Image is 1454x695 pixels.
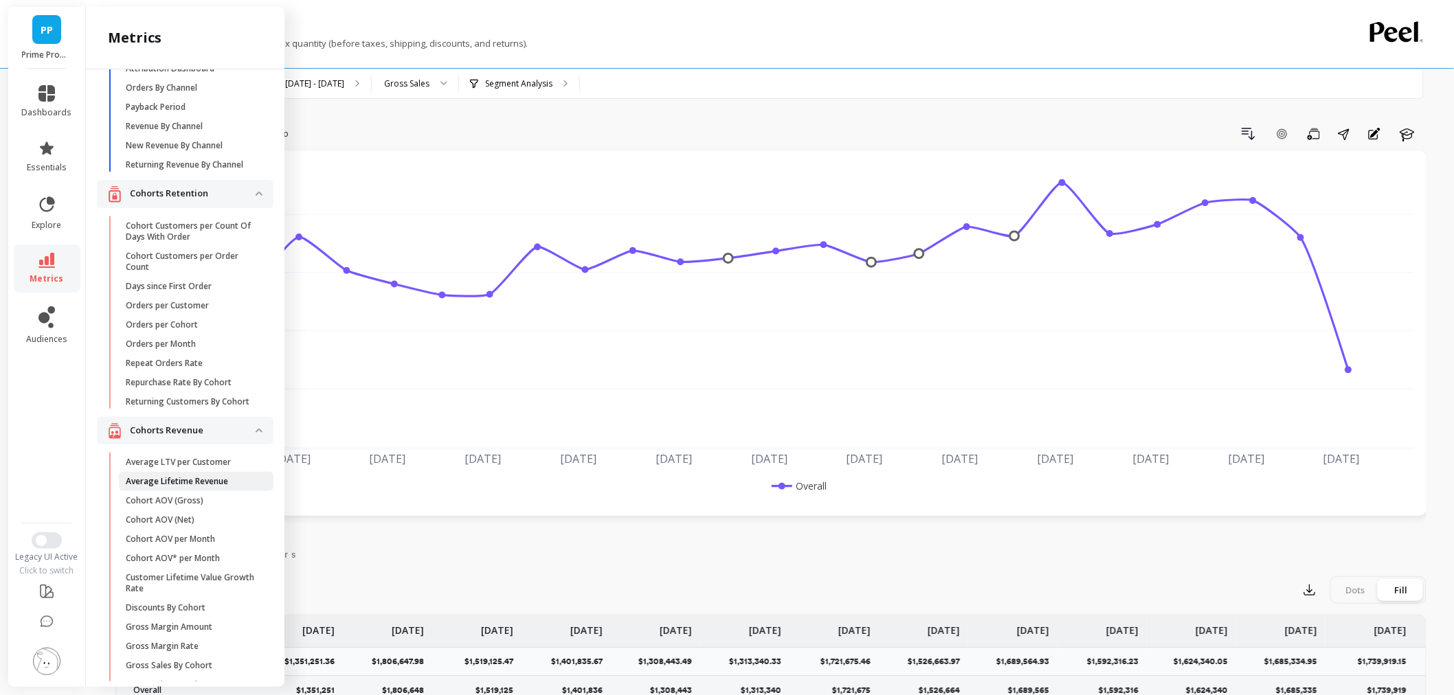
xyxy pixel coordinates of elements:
[126,251,257,273] p: Cohort Customers per Order Count
[1017,615,1049,637] p: [DATE]
[126,281,212,292] p: Days since First Order
[1285,615,1317,637] p: [DATE]
[26,334,67,345] span: audiences
[928,615,960,637] p: [DATE]
[126,319,198,330] p: Orders per Cohort
[8,551,86,562] div: Legacy UI Active
[1087,656,1147,667] p: $1,592,316.23
[22,107,72,118] span: dashboards
[126,339,196,350] p: Orders per Month
[126,102,186,113] p: Payback Period
[481,615,513,637] p: [DATE]
[256,429,262,433] img: down caret icon
[126,495,203,506] p: Cohort AOV (Gross)
[1106,615,1139,637] p: [DATE]
[126,602,205,613] p: Discounts By Cohort
[41,22,53,38] span: PP
[638,656,700,667] p: $1,308,443.49
[30,273,64,284] span: metrics
[256,192,262,196] img: down caret icon
[126,660,212,671] p: Gross Sales By Cohort
[126,121,203,132] p: Revenue By Channel
[729,656,790,667] p: $1,313,340.33
[108,185,122,203] img: navigation item icon
[551,656,611,667] p: $1,401,835.67
[130,187,256,201] p: Cohorts Retention
[126,641,199,652] p: Gross Margin Rate
[1378,579,1424,601] div: Fill
[27,162,67,173] span: essentials
[108,422,122,440] img: navigation item icon
[126,82,197,93] p: Orders By Channel
[126,514,194,525] p: Cohort AOV (Net)
[1264,656,1326,667] p: $1,685,334.95
[284,656,343,667] p: $1,351,251.36
[1333,579,1378,601] div: Dots
[32,220,62,231] span: explore
[384,77,429,90] div: Gross Sales
[126,553,220,564] p: Cohort AOV* per Month
[996,656,1058,667] p: $1,689,564.93
[302,615,335,637] p: [DATE]
[1358,656,1415,667] p: $1,739,919.15
[126,300,209,311] p: Orders per Customer
[1196,615,1228,637] p: [DATE]
[126,377,232,388] p: Repurchase Rate By Cohort
[749,615,781,637] p: [DATE]
[485,78,552,89] p: Segment Analysis
[838,615,871,637] p: [DATE]
[126,140,223,151] p: New Revenue By Channel
[570,615,603,637] p: [DATE]
[33,648,60,675] img: profile picture
[908,656,968,667] p: $1,526,663.97
[465,656,522,667] p: $1,519,125.47
[372,656,432,667] p: $1,806,647.98
[392,615,424,637] p: [DATE]
[115,536,1427,568] nav: Tabs
[1174,656,1236,667] p: $1,624,340.05
[820,656,879,667] p: $1,721,675.46
[126,396,249,407] p: Returning Customers By Cohort
[126,572,257,594] p: Customer Lifetime Value Growth Rate
[32,532,62,549] button: Switch to New UI
[22,49,72,60] p: Prime Prometics™
[1374,615,1407,637] p: [DATE]
[126,457,231,468] p: Average LTV per Customer
[126,622,212,633] p: Gross Margin Amount
[660,615,692,637] p: [DATE]
[108,28,161,47] h2: metrics
[126,476,228,487] p: Average Lifetime Revenue
[126,534,215,545] p: Cohort AOV per Month
[115,37,528,49] p: Sum of gross sales = product price x quantity (before taxes, shipping, discounts, and returns).
[126,358,203,369] p: Repeat Orders Rate
[8,565,86,576] div: Click to switch
[126,159,243,170] p: Returning Revenue By Channel
[130,424,256,437] p: Cohorts Revenue
[126,220,257,242] p: Cohort Customers per Count Of Days With Order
